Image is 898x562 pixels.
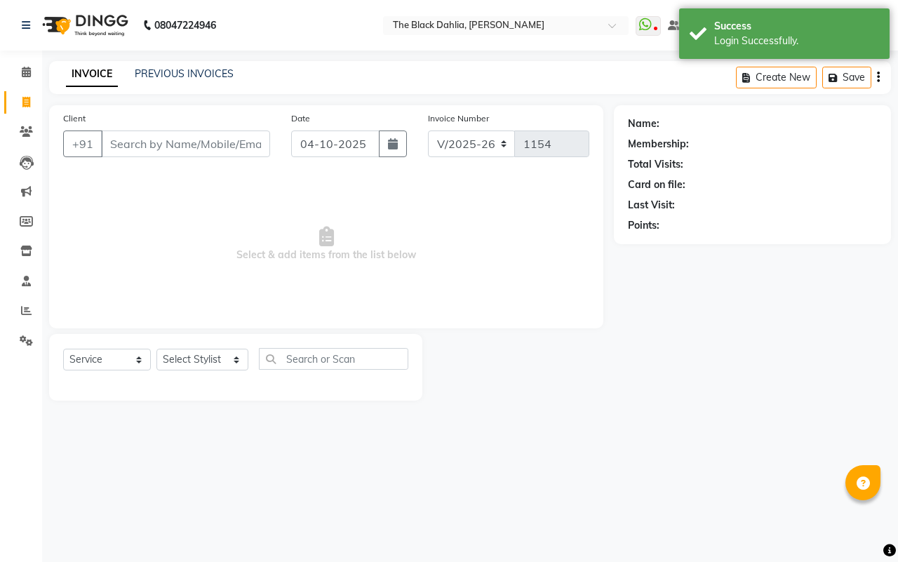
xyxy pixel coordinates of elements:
[822,67,871,88] button: Save
[628,198,675,213] div: Last Visit:
[154,6,216,45] b: 08047224946
[63,131,102,157] button: +91
[291,112,310,125] label: Date
[36,6,132,45] img: logo
[628,137,689,152] div: Membership:
[66,62,118,87] a: INVOICE
[63,174,589,314] span: Select & add items from the list below
[101,131,270,157] input: Search by Name/Mobile/Email/Code
[628,116,659,131] div: Name:
[628,157,683,172] div: Total Visits:
[736,67,817,88] button: Create New
[714,19,879,34] div: Success
[428,112,489,125] label: Invoice Number
[259,348,408,370] input: Search or Scan
[628,178,685,192] div: Card on file:
[714,34,879,48] div: Login Successfully.
[135,67,234,80] a: PREVIOUS INVOICES
[628,218,659,233] div: Points:
[63,112,86,125] label: Client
